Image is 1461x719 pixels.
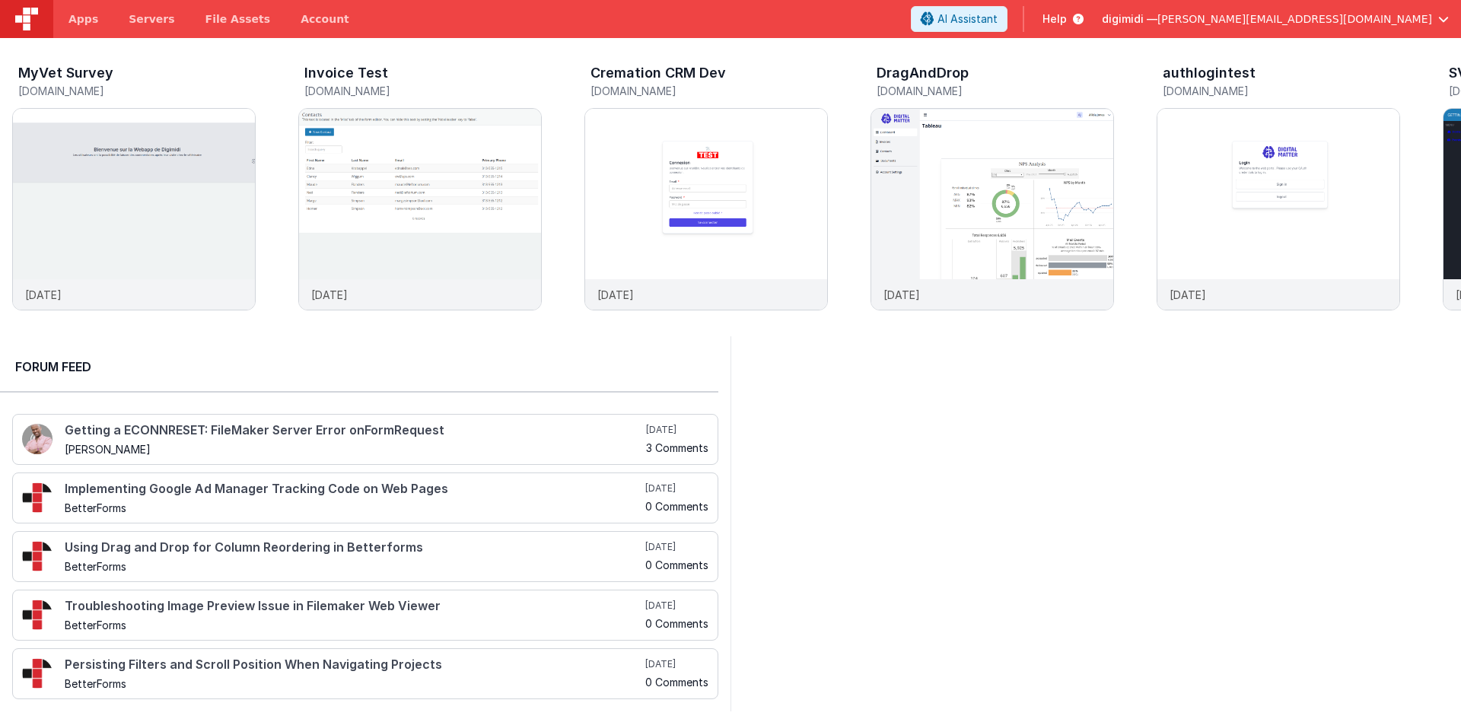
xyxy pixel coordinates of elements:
[877,65,969,81] h3: DragAndDrop
[205,11,271,27] span: File Assets
[65,619,642,631] h5: BetterForms
[304,85,542,97] h5: [DOMAIN_NAME]
[645,676,708,688] h5: 0 Comments
[645,482,708,495] h5: [DATE]
[645,600,708,612] h5: [DATE]
[22,424,53,454] img: 411_2.png
[304,65,388,81] h3: Invoice Test
[18,65,113,81] h3: MyVet Survey
[12,648,718,699] a: Persisting Filters and Scroll Position When Navigating Projects BetterForms [DATE] 0 Comments
[18,85,256,97] h5: [DOMAIN_NAME]
[646,424,708,436] h5: [DATE]
[1102,11,1449,27] button: digimidi — [PERSON_NAME][EMAIL_ADDRESS][DOMAIN_NAME]
[65,561,642,572] h5: BetterForms
[22,541,53,571] img: 295_2.png
[1042,11,1067,27] span: Help
[65,658,642,672] h4: Persisting Filters and Scroll Position When Navigating Projects
[12,472,718,523] a: Implementing Google Ad Manager Tracking Code on Web Pages BetterForms [DATE] 0 Comments
[129,11,174,27] span: Servers
[911,6,1007,32] button: AI Assistant
[65,424,643,437] h4: Getting a ECONNRESET: FileMaker Server Error onFormRequest
[646,442,708,453] h5: 3 Comments
[65,678,642,689] h5: BetterForms
[937,11,998,27] span: AI Assistant
[65,600,642,613] h4: Troubleshooting Image Preview Issue in Filemaker Web Viewer
[22,482,53,513] img: 295_2.png
[877,85,1114,97] h5: [DOMAIN_NAME]
[12,590,718,641] a: Troubleshooting Image Preview Issue in Filemaker Web Viewer BetterForms [DATE] 0 Comments
[65,482,642,496] h4: Implementing Google Ad Manager Tracking Code on Web Pages
[590,85,828,97] h5: [DOMAIN_NAME]
[1170,287,1206,303] p: [DATE]
[645,658,708,670] h5: [DATE]
[311,287,348,303] p: [DATE]
[68,11,98,27] span: Apps
[65,444,643,455] h5: [PERSON_NAME]
[12,531,718,582] a: Using Drag and Drop for Column Reordering in Betterforms BetterForms [DATE] 0 Comments
[65,502,642,514] h5: BetterForms
[22,658,53,689] img: 295_2.png
[22,600,53,630] img: 295_2.png
[1102,11,1157,27] span: digimidi —
[1157,11,1432,27] span: [PERSON_NAME][EMAIL_ADDRESS][DOMAIN_NAME]
[1163,65,1256,81] h3: authlogintest
[645,559,708,571] h5: 0 Comments
[590,65,726,81] h3: Cremation CRM Dev
[15,358,703,376] h2: Forum Feed
[645,618,708,629] h5: 0 Comments
[645,501,708,512] h5: 0 Comments
[65,541,642,555] h4: Using Drag and Drop for Column Reordering in Betterforms
[883,287,920,303] p: [DATE]
[1163,85,1400,97] h5: [DOMAIN_NAME]
[645,541,708,553] h5: [DATE]
[12,414,718,465] a: Getting a ECONNRESET: FileMaker Server Error onFormRequest [PERSON_NAME] [DATE] 3 Comments
[597,287,634,303] p: [DATE]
